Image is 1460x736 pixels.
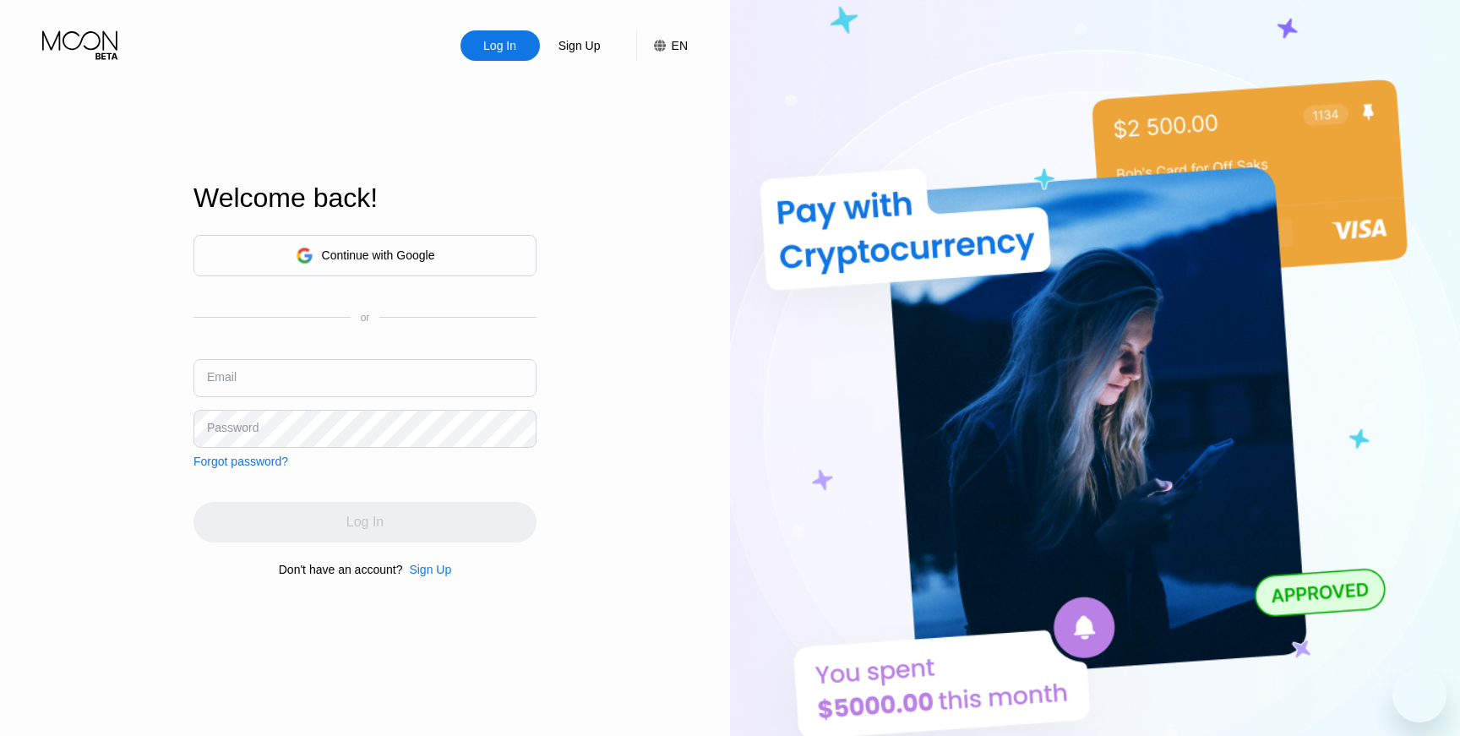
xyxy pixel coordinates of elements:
[540,30,619,61] div: Sign Up
[482,37,518,54] div: Log In
[1392,668,1446,722] iframe: Button to launch messaging window
[636,30,688,61] div: EN
[193,455,288,468] div: Forgot password?
[322,248,435,262] div: Continue with Google
[207,421,259,434] div: Password
[193,235,537,276] div: Continue with Google
[557,37,602,54] div: Sign Up
[193,183,537,214] div: Welcome back!
[402,563,451,576] div: Sign Up
[460,30,540,61] div: Log In
[361,312,370,324] div: or
[279,563,403,576] div: Don't have an account?
[207,370,237,384] div: Email
[672,39,688,52] div: EN
[409,563,451,576] div: Sign Up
